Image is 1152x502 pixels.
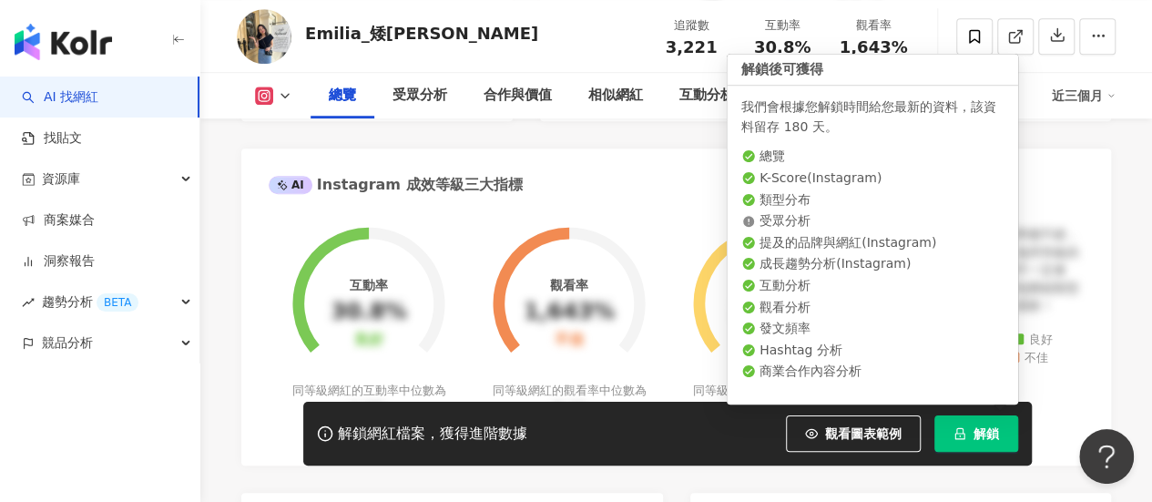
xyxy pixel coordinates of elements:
div: 近三個月 [1052,81,1116,110]
div: 觀看率 [839,16,908,35]
div: 30.8% [331,300,406,325]
li: 受眾分析 [741,212,1004,231]
div: 互動率 [350,278,388,292]
li: 發文頻率 [741,320,1004,338]
span: 解鎖 [974,426,999,441]
div: 受眾分析 [392,85,447,107]
button: 觀看圖表範例 [786,415,921,452]
li: K-Score ( Instagram ) [741,169,1004,188]
li: 提及的品牌與網紅 ( Instagram ) [741,234,1004,252]
div: 互動率 [748,16,817,35]
div: 追蹤數 [657,16,726,35]
span: 0.19% [350,400,387,414]
div: 互動分析 [679,85,734,107]
a: searchAI 找網紅 [22,88,98,107]
div: 相似網紅 [588,85,643,107]
div: 同等級網紅的互動率中位數為 [290,383,449,415]
li: 成長趨勢分析 ( Instagram ) [741,255,1004,273]
div: 解鎖網紅檔案，獲得進階數據 [338,425,527,444]
span: 35.5% [550,400,587,414]
div: 同等級網紅的漲粉率中位數為 [690,383,850,415]
span: rise [22,296,35,309]
div: 總覽 [329,85,356,107]
li: 互動分析 [741,277,1004,295]
div: 合作與價值 [484,85,552,107]
div: 1,643% [524,300,615,325]
span: 不佳 [1008,352,1048,365]
span: 3,221 [666,37,718,56]
a: 商案媒合 [22,211,95,230]
li: 類型分布 [741,191,1004,210]
li: 商業合作內容分析 [741,363,1004,381]
li: Hashtag 分析 [741,342,1004,360]
span: 趨勢分析 [42,282,138,323]
a: 找貼文 [22,129,82,148]
div: 同等級網紅的觀看率中位數為 [490,383,649,415]
img: logo [15,24,112,60]
li: 觀看分析 [741,299,1004,317]
span: lock [953,427,966,440]
div: BETA [97,293,138,312]
div: Instagram 成效等級三大指標 [269,175,522,195]
div: 我們會根據您解鎖時間給您最新的資料，該資料留存 180 天。 [741,97,1004,137]
div: 不佳 [555,332,584,349]
span: 資源庫 [42,159,80,200]
span: 30.8% [754,38,810,56]
div: AI [269,176,312,194]
li: 總覽 [741,148,1004,166]
span: 良好 [1013,333,1053,347]
div: 觀看率 [550,278,588,292]
img: KOL Avatar [237,9,291,64]
span: 競品分析 [42,323,93,364]
div: 解鎖後可獲得 [727,54,1018,86]
a: 洞察報告 [22,252,95,271]
div: 良好 [354,332,383,349]
div: Emilia_矮[PERSON_NAME] [305,22,538,45]
button: 解鎖 [934,415,1018,452]
span: 1,643% [840,38,908,56]
span: 觀看圖表範例 [825,426,902,441]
